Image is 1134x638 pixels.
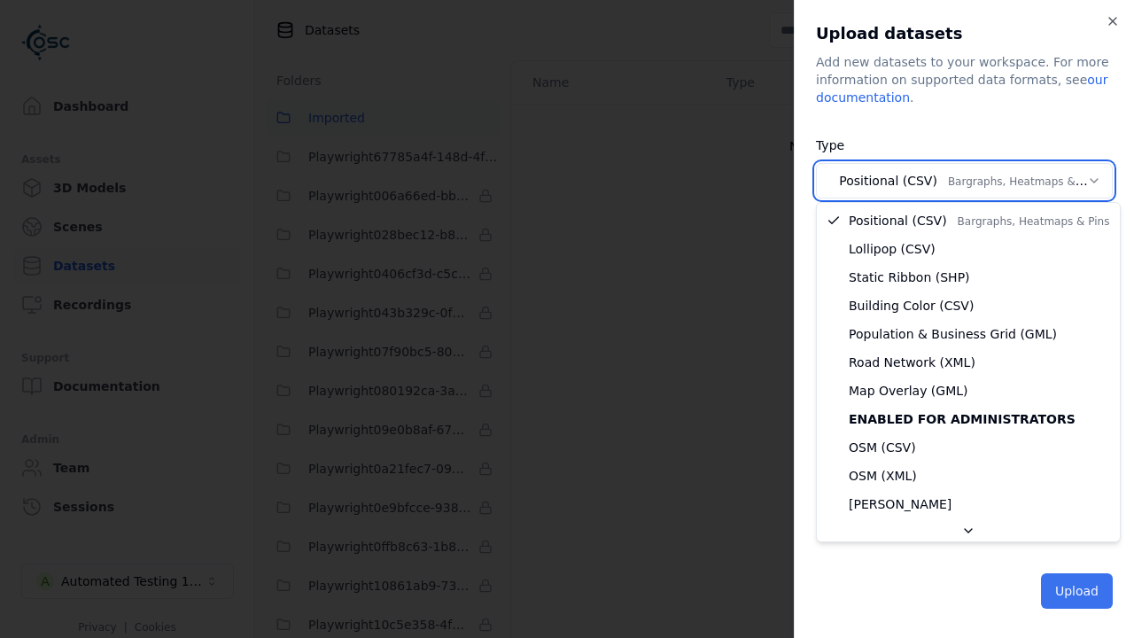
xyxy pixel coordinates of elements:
span: OSM (CSV) [849,439,916,456]
div: Enabled for administrators [820,405,1116,433]
span: Bargraphs, Heatmaps & Pins [958,215,1110,228]
span: Static Ribbon (SHP) [849,268,970,286]
span: OSM (XML) [849,467,917,485]
span: Positional (CSV) [849,212,1109,230]
span: Map Overlay (GML) [849,382,968,400]
span: [PERSON_NAME] [849,495,951,513]
span: Population & Business Grid (GML) [849,325,1057,343]
span: Road Network (XML) [849,354,975,371]
span: Lollipop (CSV) [849,240,936,258]
span: Building Color (CSV) [849,297,974,315]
